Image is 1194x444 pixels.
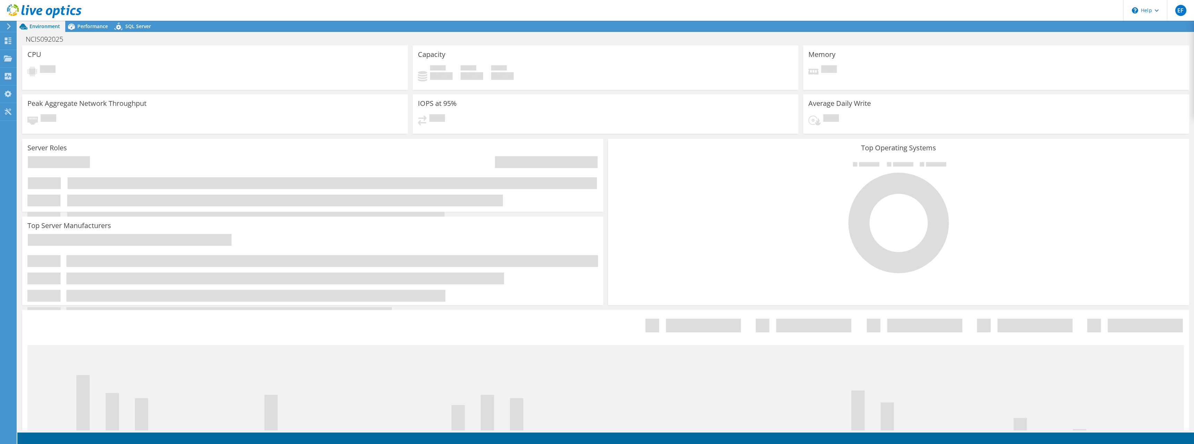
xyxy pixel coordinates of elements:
h3: Top Server Manufacturers [27,222,111,229]
span: Pending [821,65,837,75]
span: Total [491,65,507,72]
span: Pending [429,114,445,124]
h3: Memory [808,51,835,58]
span: EF [1175,5,1186,16]
h3: IOPS at 95% [418,100,457,107]
h3: Average Daily Write [808,100,871,107]
span: Used [430,65,446,72]
svg: \n [1132,7,1138,14]
h3: Server Roles [27,144,67,152]
span: Pending [41,114,56,124]
h3: CPU [27,51,41,58]
h3: Peak Aggregate Network Throughput [27,100,146,107]
span: SQL Server [125,23,151,30]
span: Performance [77,23,108,30]
span: Pending [823,114,839,124]
h3: Capacity [418,51,445,58]
span: Environment [30,23,60,30]
span: Free [461,65,476,72]
h4: 0 GiB [461,72,483,80]
h4: 0 GiB [491,72,514,80]
h1: NCIS092025 [23,35,74,43]
h3: Top Operating Systems [613,144,1184,152]
h4: 0 GiB [430,72,453,80]
span: Pending [40,65,56,75]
